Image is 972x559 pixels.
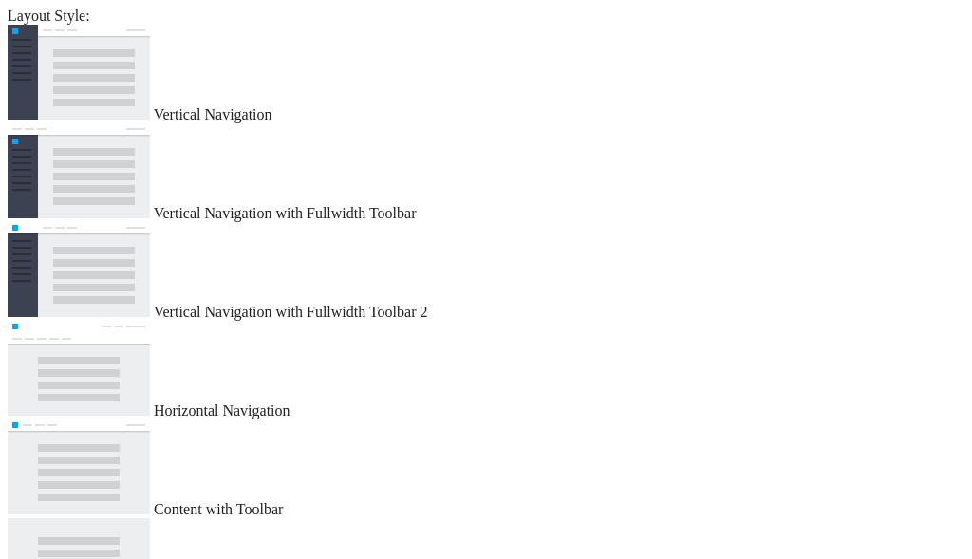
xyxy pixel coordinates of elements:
md-radio-button: Vertical Navigation with Fullwidth Toolbar [8,123,964,222]
img: vertical-nav-with-full-toolbar.jpg [8,123,150,218]
span: Content with Toolbar [154,501,283,517]
md-radio-button: Vertical Navigation with Fullwidth Toolbar 2 [8,222,964,321]
img: vertical-nav-with-full-toolbar-2.jpg [8,222,150,317]
md-radio-button: Horizontal Navigation [8,321,964,419]
span: Vertical Navigation with Fullwidth Toolbar 2 [154,304,428,320]
span: Vertical Navigation [154,106,272,122]
div: Layout Style: [8,8,964,25]
img: content-with-toolbar.jpg [8,419,150,514]
img: horizontal-nav.jpg [8,321,150,416]
md-radio-button: Vertical Navigation [8,25,964,123]
img: vertical-nav.jpg [8,25,150,120]
md-radio-button: Content with Toolbar [8,419,964,518]
span: Horizontal Navigation [154,402,290,419]
span: Vertical Navigation with Fullwidth Toolbar [154,205,417,221]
